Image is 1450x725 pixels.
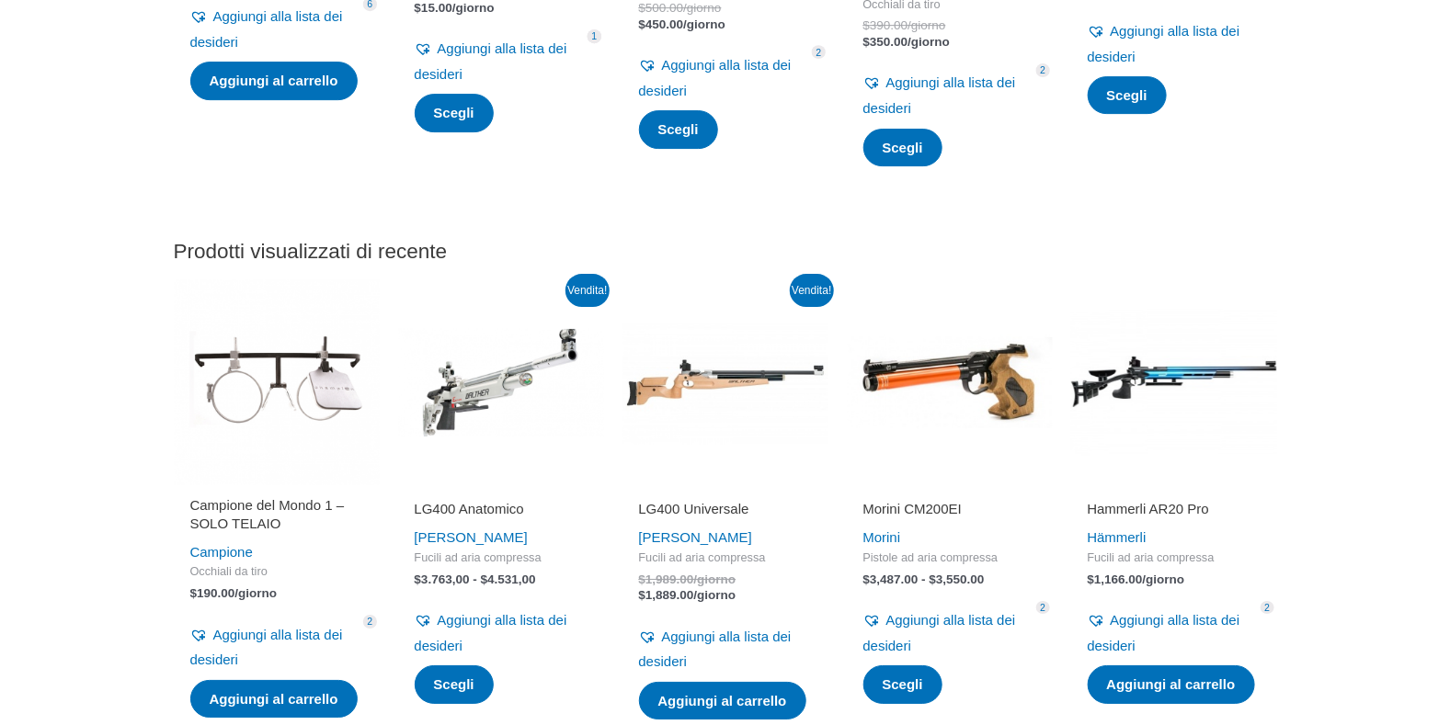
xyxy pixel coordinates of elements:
bdi: 3,487.00 [863,572,919,586]
a: [PERSON_NAME] [415,529,528,545]
span: $ [415,1,422,15]
h2: LG400 Universale [639,500,812,518]
span: 2 [363,615,378,629]
a: Campione del Mondo 1 – SOLO TELAIO [190,496,363,539]
bdi: 3.763,00 [415,572,470,586]
span: - [921,572,926,586]
a: Hämmerli [1088,529,1147,545]
span: 2 [812,45,827,59]
a: [PERSON_NAME] [639,529,752,545]
span: Vendita! [565,274,609,307]
span: $ [190,586,198,600]
bdi: 390.00/giorno [863,18,946,32]
a: Aggiungi alla lista dei desideri [190,4,363,55]
span: $ [639,17,646,31]
a: Aggiungi alla lista dei desideri [415,607,588,659]
a: Scegli "Morini CM200EI" [863,665,942,704]
span: $ [639,1,646,15]
span: $ [863,572,871,586]
span: Aggiungi alla lista dei desideri [639,57,792,98]
h2: LG400 Anatomico [415,500,588,518]
span: Fucili ad aria compressa [415,550,588,566]
a: Aggiungi alla lista dei desideri [190,622,363,674]
span: $ [481,572,488,586]
a: Aggiungi alla lista dei desideri [1088,18,1261,70]
a: Morini CM200EI [863,500,1036,525]
h2: Prodotti visualizzati di recente [174,238,1277,265]
span: 2 [1036,601,1051,615]
a: Aggiungi al carrello: "Campione del Mondo 1 - SOLO TELAIO" [190,680,358,719]
a: Seleziona le opzioni per "Fascia con benda sull'occhio" [415,94,494,132]
bdi: 450.00/giorno [639,17,726,31]
span: Aggiungi alla lista dei desideri [190,8,343,50]
span: Aggiungi alla lista dei desideri [415,612,567,653]
span: $ [863,18,871,32]
img: CAMPIONE DEL MONDO 1 [174,279,380,485]
img: CM200EI [847,279,1053,485]
bdi: 1,989.00/giorno [639,572,736,586]
a: Aggiungi al carrello: "Combinato Occhi-Shield" [190,62,358,100]
a: Morini [863,529,901,545]
span: Fucili ad aria compressa [1088,550,1261,566]
span: Occhiali da tiro [190,564,363,580]
a: Da inserire: "Hammerli AR20 Pro" [1088,665,1255,704]
a: Seleziona le opzioni per "Arciere campione olimpico - SOLO TELAIO" [1088,76,1167,115]
img: Hämmerli AR20 Pro [1071,279,1277,485]
span: Aggiungi alla lista dei desideri [639,629,792,670]
span: Fucili ad aria compressa [639,550,812,566]
a: Aggiungi alla lista dei desideri [639,52,812,104]
span: $ [1088,572,1095,586]
span: Vendita! [790,274,833,307]
h2: Hammerli AR20 Pro [1088,500,1261,518]
a: LG400 Universale [639,500,812,525]
a: Aggiungi alla lista dei desideri [1088,607,1261,659]
a: Campione [190,544,253,560]
a: Aggiungi alla lista dei desideri [415,36,588,87]
a: Aggiungi alla lista dei desideri [863,70,1036,121]
span: Aggiungi alla lista dei desideri [863,74,1016,116]
a: Seleziona le opzioni per "Occhiali Olympic Lady / Olympic Junior - SOLO MONTATURA" [863,129,942,167]
a: Hammerli AR20 Pro [1088,500,1261,525]
bdi: 15.00/giorno [415,1,495,15]
a: Aggiungi alla lista dei desideri [639,624,812,675]
img: LG400 Anatomico [398,279,604,485]
span: Aggiungi alla lista dei desideri [863,612,1016,653]
span: Aggiungi alla lista dei desideri [1088,23,1240,64]
span: Aggiungi alla lista dei desideri [190,627,343,668]
span: $ [415,572,422,586]
a: LG400 Anatomico [415,500,588,525]
span: $ [639,588,646,602]
span: 1 [588,29,602,43]
h2: Morini CM200EI [863,500,1036,518]
a: Seleziona le opzioni per "LG400 Anatomic" [415,665,494,704]
span: $ [639,572,646,586]
span: 2 [1036,63,1051,77]
a: Seleziona le opzioni per "Occhiali da fucile superolimpico - SOLO MONTATURA" [639,110,718,149]
span: - [473,572,477,586]
bdi: 500.00/giorno [639,1,722,15]
span: $ [930,572,937,586]
a: Aggiungi alla lista dei desideri [863,607,1036,659]
h2: Campione del Mondo 1 – SOLO TELAIO [190,496,363,532]
bdi: 3,550.00 [930,572,985,586]
span: Pistole ad aria compressa [863,550,1036,566]
span: 2 [1261,601,1275,615]
a: Da inserire: "LG400 Universal" [639,682,806,720]
span: $ [863,35,871,49]
bdi: 350.00/giorno [863,35,951,49]
img: LG400 Universale [622,279,828,485]
span: Aggiungi alla lista dei desideri [1088,612,1240,653]
bdi: 1,166.00/giorno [1088,572,1185,586]
bdi: 1,889.00/giorno [639,588,736,602]
span: Aggiungi alla lista dei desideri [415,40,567,82]
bdi: 190.00/giorno [190,586,278,600]
bdi: 4.531,00 [481,572,536,586]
